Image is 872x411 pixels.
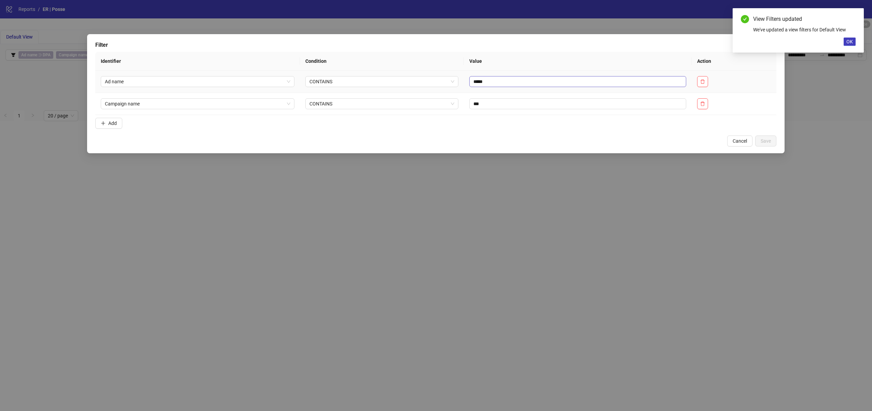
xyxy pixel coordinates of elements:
button: OK [844,38,856,46]
span: plus [101,121,106,126]
span: Ad name [105,76,290,87]
span: check-circle [741,15,749,23]
span: delete [700,101,705,106]
button: Save [756,136,777,146]
div: View Filters updated [753,15,856,23]
button: Cancel [728,136,753,146]
span: Add [108,121,117,126]
button: Add [95,118,122,129]
span: CONTAINS [309,99,454,109]
th: Action [692,52,776,71]
div: We've updated a view filters for Default View [753,26,856,33]
th: Condition [300,52,464,71]
span: delete [700,79,705,84]
div: Filter [95,41,776,49]
span: Campaign name [105,99,290,109]
a: Close [848,15,856,23]
th: Identifier [95,52,300,71]
span: Cancel [733,138,747,144]
span: CONTAINS [309,76,454,87]
th: Value [464,52,692,71]
span: OK [846,39,853,44]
